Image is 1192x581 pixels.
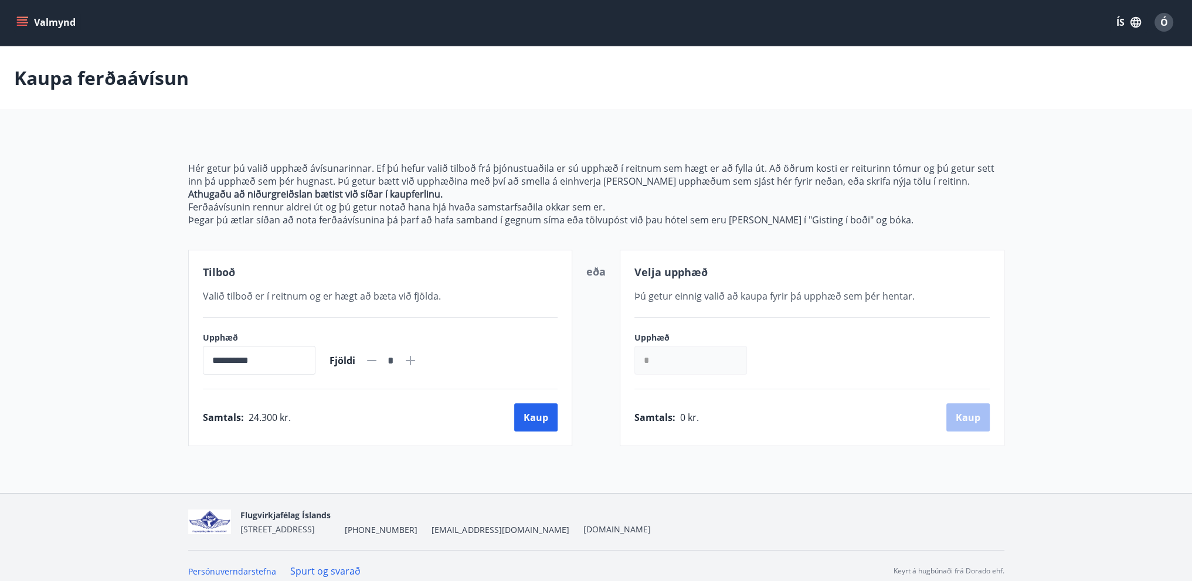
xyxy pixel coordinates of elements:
[188,201,1004,213] p: Ferðaávísunin rennur aldrei út og þú getur notað hana hjá hvaða samstarfsaðila okkar sem er.
[14,65,189,91] p: Kaupa ferðaávísun
[203,290,441,303] span: Valið tilboð er í reitnum og er hægt að bæta við fjölda.
[240,524,315,535] span: [STREET_ADDRESS]
[203,332,315,344] label: Upphæð
[634,332,759,344] label: Upphæð
[1110,12,1147,33] button: ÍS
[188,213,1004,226] p: Þegar þú ætlar síðan að nota ferðaávísunina þá þarf að hafa samband í gegnum síma eða tölvupóst v...
[203,411,244,424] span: Samtals :
[290,565,361,577] a: Spurt og svarað
[634,265,708,279] span: Velja upphæð
[432,524,569,536] span: [EMAIL_ADDRESS][DOMAIN_NAME]
[330,354,355,367] span: Fjöldi
[634,290,915,303] span: Þú getur einnig valið að kaupa fyrir þá upphæð sem þér hentar.
[240,509,331,521] span: Flugvirkjafélag Íslands
[188,509,232,535] img: jfCJGIgpp2qFOvTFfsN21Zau9QV3gluJVgNw7rvD.png
[586,264,606,278] span: eða
[188,188,443,201] strong: Athugaðu að niðurgreiðslan bætist við síðar í kaupferlinu.
[514,403,558,431] button: Kaup
[14,12,80,33] button: menu
[1160,16,1168,29] span: Ó
[188,566,276,577] a: Persónuverndarstefna
[680,411,699,424] span: 0 kr.
[345,524,417,536] span: [PHONE_NUMBER]
[894,566,1004,576] p: Keyrt á hugbúnaði frá Dorado ehf.
[203,265,235,279] span: Tilboð
[583,524,650,535] a: [DOMAIN_NAME]
[1150,8,1178,36] button: Ó
[188,162,1004,188] p: Hér getur þú valið upphæð ávísunarinnar. Ef þú hefur valið tilboð frá þjónustuaðila er sú upphæð ...
[634,411,675,424] span: Samtals :
[249,411,291,424] span: 24.300 kr.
